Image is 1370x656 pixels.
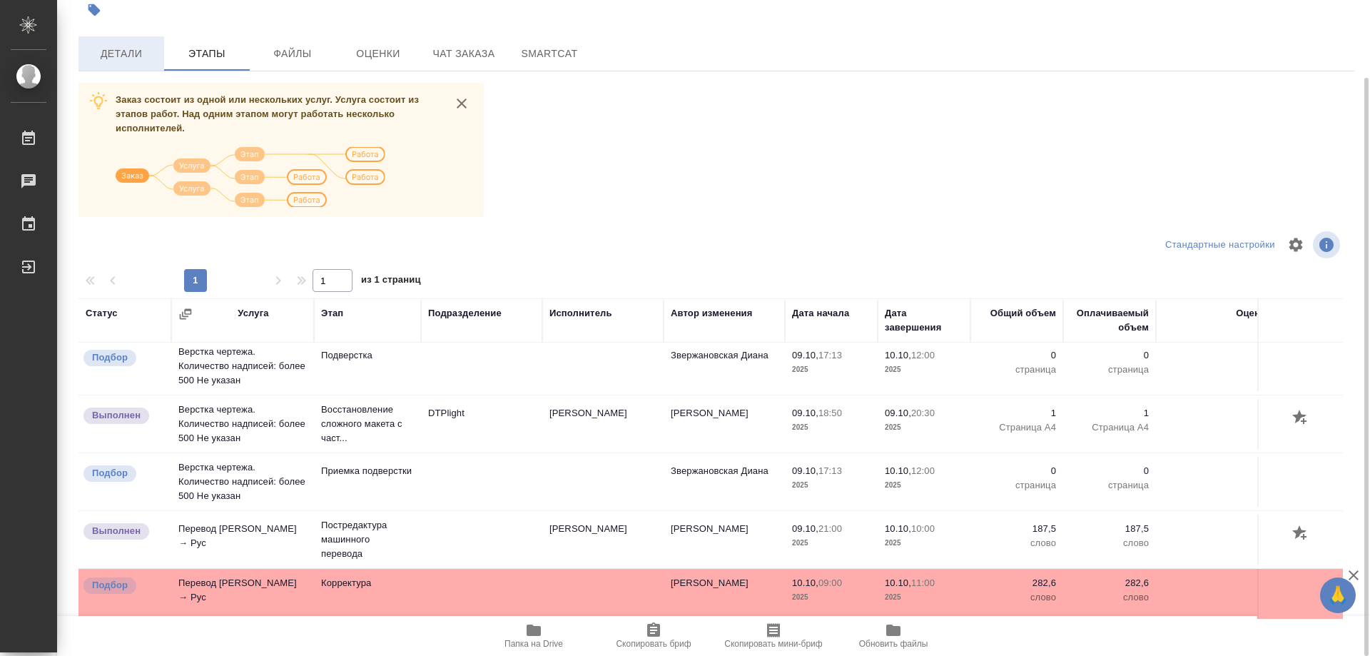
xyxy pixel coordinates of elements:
[1320,577,1356,613] button: 🙏
[792,577,818,588] p: 10.10,
[978,536,1056,550] p: слово
[792,478,871,493] p: 2025
[1236,306,1270,321] div: Оценка
[885,363,963,377] p: 2025
[978,406,1056,420] p: 1
[792,420,871,435] p: 2025
[171,569,314,619] td: Перевод [PERSON_NAME] → Рус
[664,399,785,449] td: [PERSON_NAME]
[671,306,752,321] div: Автор изменения
[833,616,953,656] button: Обновить файлы
[978,363,1056,377] p: страница
[990,306,1056,321] div: Общий объем
[724,639,822,649] span: Скопировать мини-бриф
[1070,522,1149,536] p: 187,5
[664,457,785,507] td: Звержановская Диана
[321,306,343,321] div: Этап
[361,271,421,292] span: из 1 страниц
[885,590,963,605] p: 2025
[178,307,193,321] button: Сгруппировать
[885,408,911,418] p: 09.10,
[428,306,502,321] div: Подразделение
[885,536,963,550] p: 2025
[978,420,1056,435] p: Страница А4
[92,466,128,480] p: Подбор
[92,408,141,423] p: Выполнен
[549,306,612,321] div: Исполнитель
[173,45,241,63] span: Этапы
[116,94,419,133] span: Заказ состоит из одной или нескольких услуг. Услуга состоит из этапов работ. Над одним этапом мог...
[616,639,691,649] span: Скопировать бриф
[911,577,935,588] p: 11:00
[542,515,664,565] td: [PERSON_NAME]
[1070,420,1149,435] p: Страница А4
[1070,306,1149,335] div: Оплачиваемый объем
[321,464,414,478] p: Приемка подверстки
[885,350,911,360] p: 10.10,
[1070,464,1149,478] p: 0
[1070,536,1149,550] p: слово
[504,639,563,649] span: Папка на Drive
[321,518,414,561] p: Постредактура машинного перевода
[978,478,1056,493] p: страница
[818,577,842,588] p: 09:00
[171,395,314,453] td: Верстка чертежа. Количество надписей: более 500 Не указан
[1162,234,1279,256] div: split button
[344,45,412,63] span: Оценки
[321,348,414,363] p: Подверстка
[1289,406,1313,430] button: Добавить оценку
[885,577,911,588] p: 10.10,
[792,590,871,605] p: 2025
[1070,348,1149,363] p: 0
[594,616,714,656] button: Скопировать бриф
[911,408,935,418] p: 20:30
[792,408,818,418] p: 09.10,
[542,399,664,449] td: [PERSON_NAME]
[792,363,871,377] p: 2025
[792,465,818,476] p: 09.10,
[885,420,963,435] p: 2025
[421,399,542,449] td: DTPlight
[451,93,472,114] button: close
[92,524,141,538] p: Выполнен
[171,453,314,510] td: Верстка чертежа. Количество надписей: более 500 Не указан
[885,306,963,335] div: Дата завершения
[238,306,268,321] div: Услуга
[87,45,156,63] span: Детали
[818,465,842,476] p: 17:13
[86,306,118,321] div: Статус
[92,350,128,365] p: Подбор
[92,578,128,592] p: Подбор
[714,616,833,656] button: Скопировать мини-бриф
[885,523,911,534] p: 10.10,
[792,306,849,321] div: Дата начала
[792,536,871,550] p: 2025
[1279,228,1313,262] span: Настроить таблицу
[664,341,785,391] td: Звержановская Диана
[1289,522,1313,546] button: Добавить оценку
[1070,576,1149,590] p: 282,6
[978,576,1056,590] p: 282,6
[321,403,414,445] p: Восстановление сложного макета с част...
[818,350,842,360] p: 17:13
[978,464,1056,478] p: 0
[911,523,935,534] p: 10:00
[1070,590,1149,605] p: слово
[818,408,842,418] p: 18:50
[792,523,818,534] p: 09.10,
[474,616,594,656] button: Папка на Drive
[515,45,584,63] span: SmartCat
[1070,478,1149,493] p: страница
[430,45,498,63] span: Чат заказа
[792,350,818,360] p: 09.10,
[1070,363,1149,377] p: страница
[1326,580,1350,610] span: 🙏
[1313,231,1343,258] span: Посмотреть информацию
[885,478,963,493] p: 2025
[1070,406,1149,420] p: 1
[321,576,414,590] p: Корректура
[885,465,911,476] p: 10.10,
[171,515,314,565] td: Перевод [PERSON_NAME] → Рус
[171,338,314,395] td: Верстка чертежа. Количество надписей: более 500 Не указан
[978,522,1056,536] p: 187,5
